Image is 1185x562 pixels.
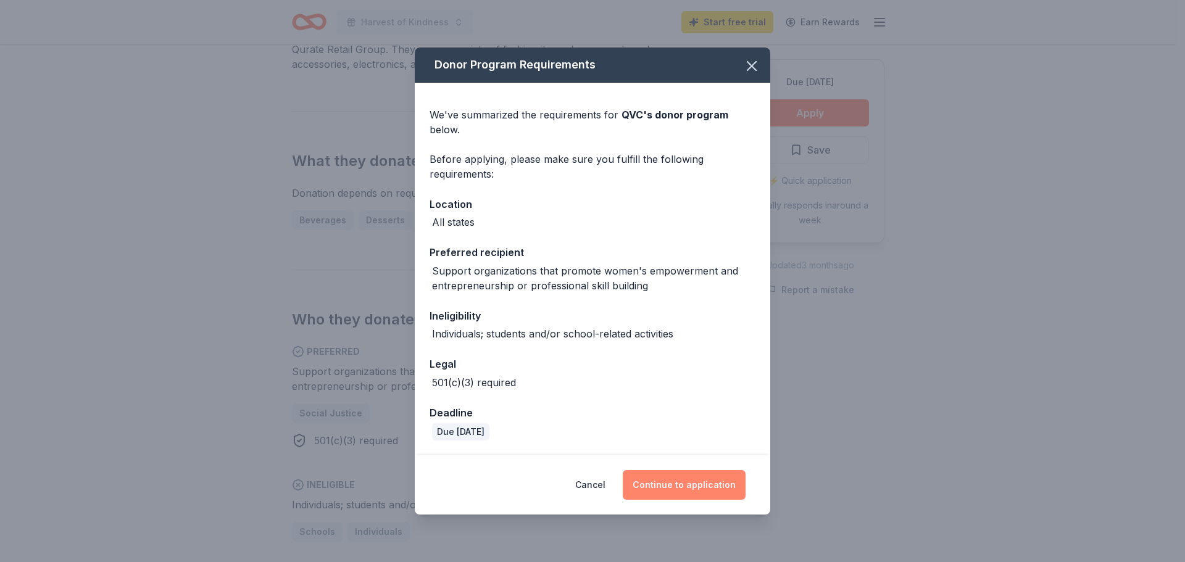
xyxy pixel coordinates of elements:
span: QVC 's donor program [622,109,728,121]
div: Individuals; students and/or school-related activities [432,326,673,341]
div: Due [DATE] [432,423,489,440]
button: Continue to application [623,470,746,500]
button: Cancel [575,470,605,500]
div: Preferred recipient [430,244,755,260]
div: 501(c)(3) required [432,375,516,390]
div: All states [432,215,475,229]
div: We've summarized the requirements for below. [430,107,755,137]
div: Support organizations that promote women's empowerment and entrepreneurship or professional skill... [432,263,755,293]
div: Donor Program Requirements [415,48,770,83]
div: Location [430,196,755,212]
div: Before applying, please make sure you fulfill the following requirements: [430,152,755,181]
div: Legal [430,356,755,372]
div: Deadline [430,405,755,421]
div: Ineligibility [430,308,755,324]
